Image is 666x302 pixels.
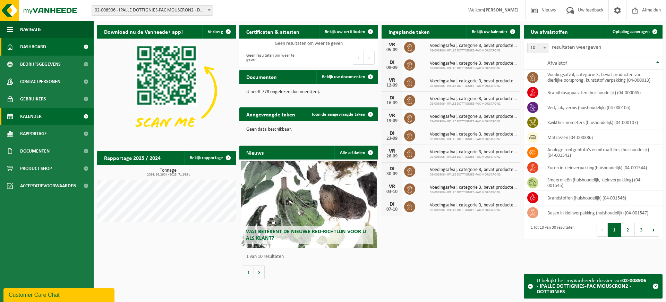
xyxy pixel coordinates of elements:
div: U bekijkt het myVanheede dossier van [537,275,649,298]
p: 1 van 10 resultaten [246,254,375,259]
span: Dashboard [20,38,46,56]
h3: Tonnage [101,168,236,177]
iframe: chat widget [3,287,116,302]
td: smeerolieën (huishoudelijk, kleinverpakking) (04-001545) [542,175,663,190]
span: Bekijk uw certificaten [325,30,365,34]
span: Ophaling aanvragen [613,30,650,34]
div: Geen resultaten om weer te geven [243,50,305,65]
div: VR [385,148,399,154]
span: 02-008906 - IPALLE DOTTIGNIES-PAC MOUSCRON2 [430,137,517,141]
span: 2024: 86,260 t - 2025: 71,668 t [101,173,236,177]
div: 19-09 [385,119,399,123]
span: Bedrijfsgegevens [20,56,61,73]
h2: Documenten [239,70,284,83]
td: matrassen (04-000386) [542,130,663,145]
div: VR [385,184,399,189]
span: 02-008906 - IPALLE DOTTIGNIES-PAC MOUSCRON2 [430,208,517,212]
span: Rapportage [20,125,47,142]
a: Toon de aangevraagde taken [306,107,377,121]
span: 02-008906 - IPALLE DOTTIGNIES-PAC MOUSCRON2 - DOTTIGNIES [92,6,213,15]
span: Voedingsafval, categorie 3, bevat producten van dierlijke oorsprong, kunststof v... [430,43,517,49]
div: DI [385,95,399,101]
span: Afvalstof [547,60,567,66]
td: verf, lak, vernis (huishoudelijk) (04-000105) [542,100,663,115]
span: Kalender [20,108,42,125]
span: Verberg [208,30,223,34]
div: VR [385,77,399,83]
div: DI [385,131,399,136]
h2: Aangevraagde taken [239,107,302,121]
span: Bekijk uw kalender [472,30,507,34]
span: Voedingsafval, categorie 3, bevat producten van dierlijke oorsprong, kunststof v... [430,79,517,84]
span: Voedingsafval, categorie 3, bevat producten van dierlijke oorsprong, kunststof v... [430,149,517,155]
span: Voedingsafval, categorie 3, bevat producten van dierlijke oorsprong, kunststof v... [430,203,517,208]
td: Geen resultaten om weer te geven [239,39,378,48]
span: Navigatie [20,21,42,38]
button: Volgende [254,265,265,279]
td: voedingsafval, categorie 3, bevat producten van dierlijke oorsprong, kunststof verpakking (04-000... [542,70,663,85]
td: brandblusapparaten (huishoudelijk) (04-000065) [542,85,663,100]
button: 3 [635,223,648,237]
button: Next [364,51,375,65]
span: 02-008906 - IPALLE DOTTIGNIES-PAC MOUSCRON2 [430,173,517,177]
span: Gebruikers [20,90,46,108]
td: basen in kleinverpakking (huishoudelijk) (04-001547) [542,205,663,220]
span: Voedingsafval, categorie 3, bevat producten van dierlijke oorsprong, kunststof v... [430,114,517,120]
p: U heeft 778 ongelezen document(en). [246,90,371,95]
span: 02-008906 - IPALLE DOTTIGNIES-PAC MOUSCRON2 [430,102,517,106]
a: Alle artikelen [334,146,377,160]
div: 07-10 [385,207,399,212]
div: 09-09 [385,65,399,70]
span: 02-008906 - IPALLE DOTTIGNIES-PAC MOUSCRON2 [430,155,517,159]
button: Previous [353,51,364,65]
button: Vorige [243,265,254,279]
button: Next [648,223,659,237]
a: Bekijk uw kalender [466,25,520,39]
div: 03-10 [385,189,399,194]
strong: [PERSON_NAME] [484,8,519,13]
td: brandstoffen (huishoudelijk) (04-001546) [542,190,663,205]
td: analoge röntgenfoto’s en nitraatfilms (huishoudelijk) (04-001542) [542,145,663,160]
h2: Download nu de Vanheede+ app! [97,25,190,38]
span: Contactpersonen [20,73,60,90]
span: 10 [527,43,548,53]
span: Voedingsafval, categorie 3, bevat producten van dierlijke oorsprong, kunststof v... [430,185,517,190]
a: Bekijk rapportage [184,151,235,165]
span: Voedingsafval, categorie 3, bevat producten van dierlijke oorsprong, kunststof v... [430,96,517,102]
h2: Uw afvalstoffen [524,25,575,38]
h2: Ingeplande taken [382,25,437,38]
strong: 02-008906 - IPALLE DOTTIGNIES-PAC MOUSCRON2 - DOTTIGNIES [537,278,646,295]
span: Product Shop [20,160,52,177]
div: DI [385,166,399,172]
a: Wat betekent de nieuwe RED-richtlijn voor u als klant? [241,161,377,248]
div: DI [385,202,399,207]
span: Acceptatievoorwaarden [20,177,76,195]
span: Documenten [20,142,50,160]
a: Bekijk uw documenten [316,70,377,84]
td: kwikthermometers (huishoudelijk) (04-000107) [542,115,663,130]
h2: Rapportage 2025 / 2024 [97,151,168,164]
div: 05-09 [385,48,399,52]
span: Bekijk uw documenten [322,75,365,79]
button: Previous [597,223,608,237]
div: DI [385,60,399,65]
label: resultaten weergeven [552,44,601,50]
button: 1 [608,223,621,237]
div: 12-09 [385,83,399,88]
span: 02-008906 - IPALLE DOTTIGNIES-PAC MOUSCRON2 [430,120,517,124]
div: 23-09 [385,136,399,141]
div: 1 tot 10 van 30 resultaten [527,222,574,237]
span: Toon de aangevraagde taken [311,112,365,117]
img: Download de VHEPlus App [97,39,236,143]
p: Geen data beschikbaar. [246,127,371,132]
span: 02-008906 - IPALLE DOTTIGNIES-PAC MOUSCRON2 [430,66,517,71]
h2: Nieuws [239,146,271,159]
span: Wat betekent de nieuwe RED-richtlijn voor u als klant? [246,229,366,241]
button: Verberg [202,25,235,39]
span: 02-008906 - IPALLE DOTTIGNIES-PAC MOUSCRON2 [430,190,517,195]
span: 02-008906 - IPALLE DOTTIGNIES-PAC MOUSCRON2 [430,49,517,53]
div: VR [385,113,399,119]
span: 10 [528,43,548,53]
span: Voedingsafval, categorie 3, bevat producten van dierlijke oorsprong, kunststof v... [430,132,517,137]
